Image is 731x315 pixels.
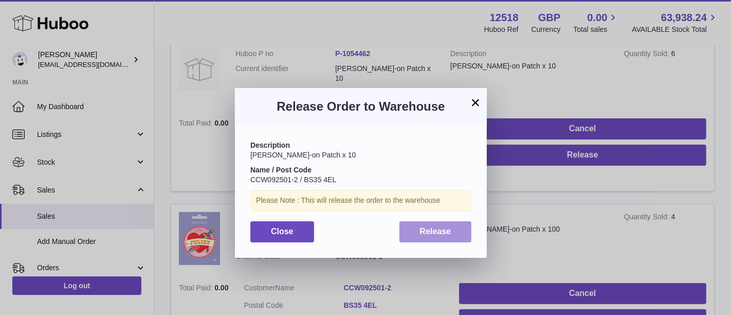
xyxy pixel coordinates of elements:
strong: Description [250,141,290,149]
button: Close [250,221,314,242]
span: Release [420,227,451,236]
strong: Name / Post Code [250,166,312,174]
button: × [469,96,482,109]
div: Please Note : This will release the order to the warehouse [250,190,471,211]
button: Release [399,221,472,242]
span: CCW092501-2 / BS35 4EL [250,176,336,184]
span: [PERSON_NAME]-on Patch x 10 [250,151,356,159]
h3: Release Order to Warehouse [250,98,471,115]
span: Close [271,227,294,236]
